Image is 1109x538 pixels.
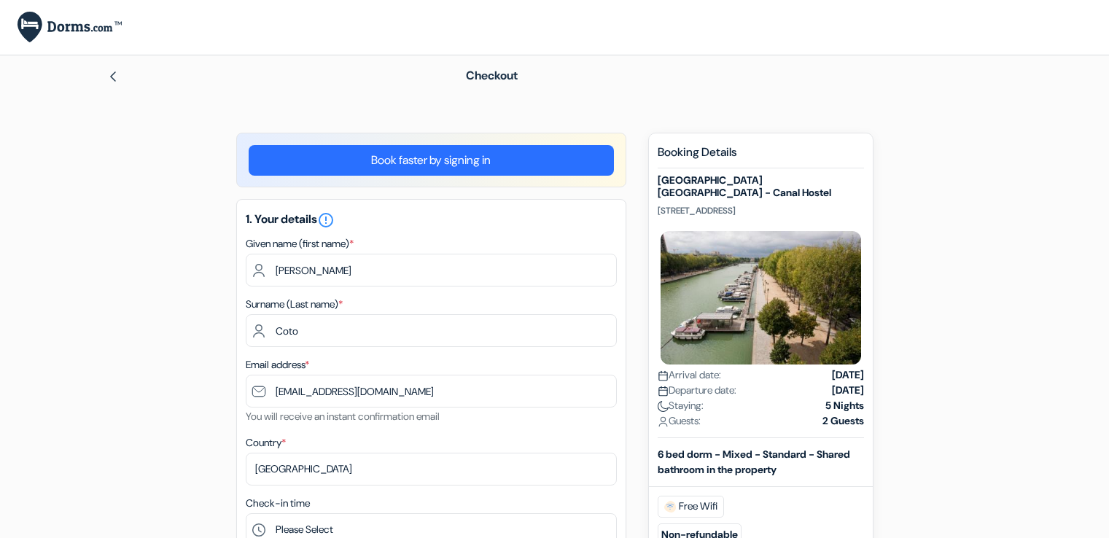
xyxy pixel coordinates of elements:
[832,367,864,383] strong: [DATE]
[246,435,286,451] label: Country
[246,375,617,408] input: Enter email address
[822,413,864,429] strong: 2 Guests
[658,416,669,427] img: user_icon.svg
[658,174,864,199] h5: [GEOGRAPHIC_DATA] [GEOGRAPHIC_DATA] - Canal Hostel
[246,211,617,229] h5: 1. Your details
[466,68,518,83] span: Checkout
[832,383,864,398] strong: [DATE]
[658,401,669,412] img: moon.svg
[107,71,119,82] img: left_arrow.svg
[249,145,614,176] a: Book faster by signing in
[658,398,704,413] span: Staying:
[658,205,864,217] p: [STREET_ADDRESS]
[658,413,701,429] span: Guests:
[17,12,122,43] img: Dorms.com
[246,236,354,252] label: Given name (first name)
[664,501,676,512] img: free_wifi.svg
[246,314,617,347] input: Enter last name
[246,496,310,511] label: Check-in time
[658,448,850,476] b: 6 bed dorm - Mixed - Standard - Shared bathroom in the property
[658,383,736,398] span: Departure date:
[246,254,617,286] input: Enter first name
[658,386,669,397] img: calendar.svg
[246,297,343,312] label: Surname (Last name)
[825,398,864,413] strong: 5 Nights
[658,367,721,383] span: Arrival date:
[246,357,309,373] label: Email address
[658,370,669,381] img: calendar.svg
[317,211,335,229] i: error_outline
[658,145,864,168] h5: Booking Details
[246,410,440,423] small: You will receive an instant confirmation email
[317,211,335,227] a: error_outline
[658,496,724,518] span: Free Wifi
